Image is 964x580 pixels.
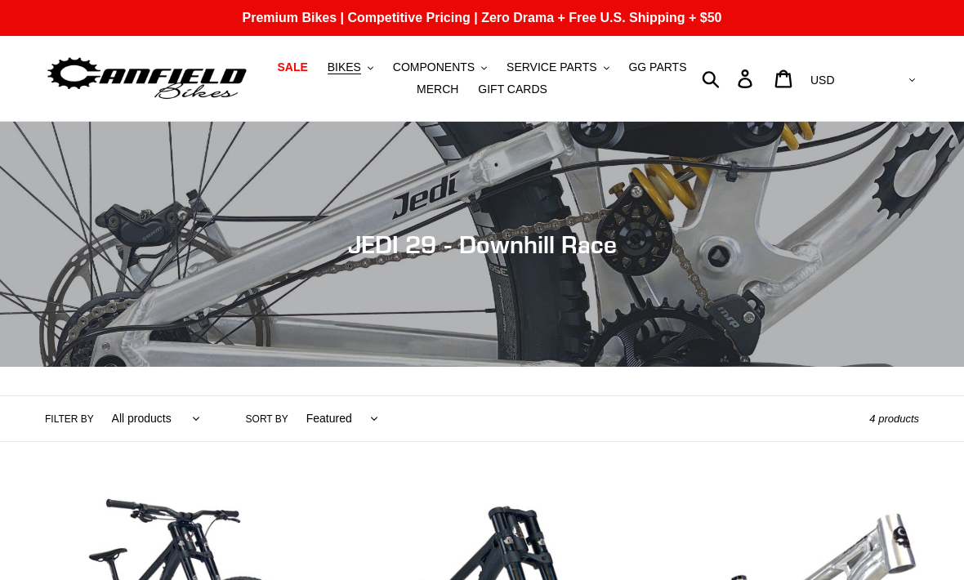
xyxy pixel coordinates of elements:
button: COMPONENTS [385,56,495,78]
a: MERCH [408,78,466,100]
label: Filter by [45,412,94,426]
span: GIFT CARDS [478,83,547,96]
span: SERVICE PARTS [507,60,596,74]
button: SERVICE PARTS [498,56,617,78]
label: Sort by [246,412,288,426]
span: 4 products [869,413,919,425]
a: GG PARTS [620,56,694,78]
span: SALE [277,60,307,74]
button: BIKES [319,56,382,78]
a: GIFT CARDS [470,78,556,100]
span: JEDI 29 - Downhill Race [348,230,617,259]
span: MERCH [417,83,458,96]
span: COMPONENTS [393,60,475,74]
a: SALE [269,56,315,78]
span: BIKES [328,60,361,74]
img: Canfield Bikes [45,53,249,105]
span: GG PARTS [628,60,686,74]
